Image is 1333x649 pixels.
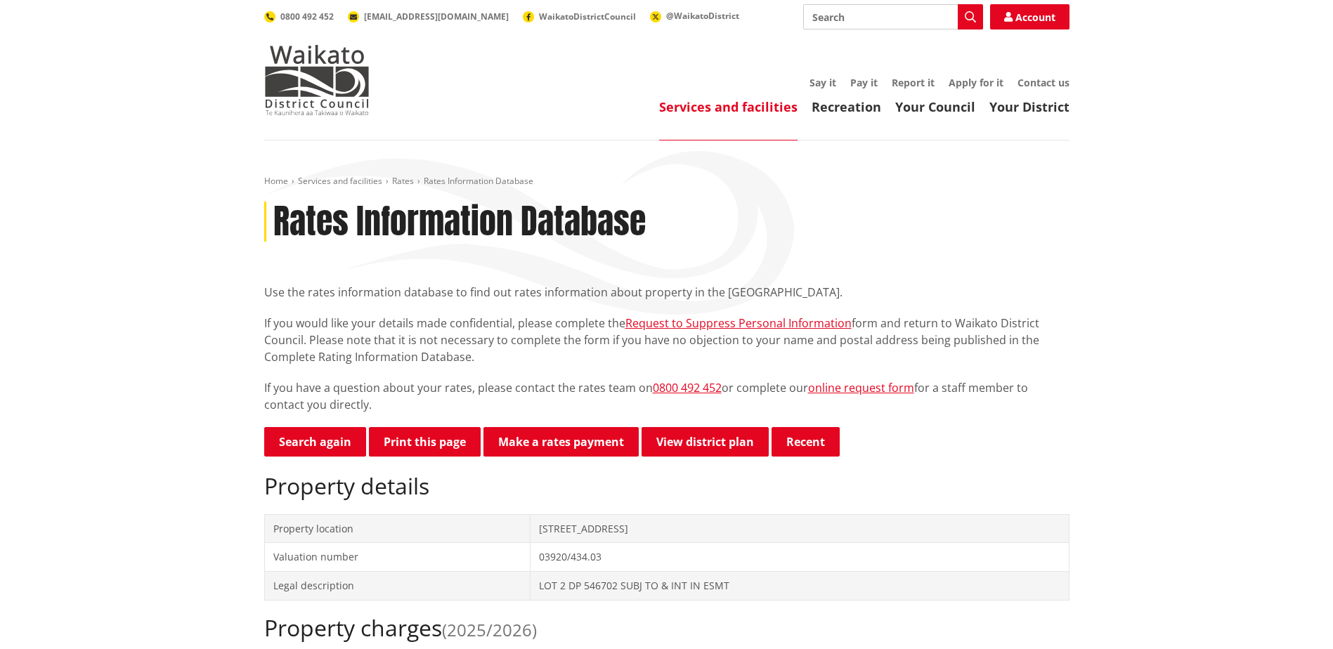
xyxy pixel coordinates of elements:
[895,98,975,115] a: Your Council
[642,427,769,457] a: View district plan
[264,615,1069,641] h2: Property charges
[264,514,530,543] td: Property location
[264,284,1069,301] p: Use the rates information database to find out rates information about property in the [GEOGRAPHI...
[264,175,288,187] a: Home
[530,543,1069,572] td: 03920/434.03
[1268,590,1319,641] iframe: Messenger Launcher
[483,427,639,457] a: Make a rates payment
[264,379,1069,413] p: If you have a question about your rates, please contact the rates team on or complete our for a s...
[264,176,1069,188] nav: breadcrumb
[298,175,382,187] a: Services and facilities
[666,10,739,22] span: @WaikatoDistrict
[369,427,481,457] button: Print this page
[264,571,530,600] td: Legal description
[424,175,533,187] span: Rates Information Database
[1017,76,1069,89] a: Contact us
[530,514,1069,543] td: [STREET_ADDRESS]
[625,315,852,331] a: Request to Suppress Personal Information
[364,11,509,22] span: [EMAIL_ADDRESS][DOMAIN_NAME]
[989,98,1069,115] a: Your District
[273,202,646,242] h1: Rates Information Database
[264,315,1069,365] p: If you would like your details made confidential, please complete the form and return to Waikato ...
[892,76,935,89] a: Report it
[264,473,1069,499] h2: Property details
[523,11,636,22] a: WaikatoDistrictCouncil
[772,427,840,457] button: Recent
[653,380,722,395] a: 0800 492 452
[442,618,537,641] span: (2025/2026)
[949,76,1003,89] a: Apply for it
[803,4,983,29] input: Search input
[659,98,798,115] a: Services and facilities
[850,76,878,89] a: Pay it
[809,76,836,89] a: Say it
[264,543,530,572] td: Valuation number
[280,11,334,22] span: 0800 492 452
[530,571,1069,600] td: LOT 2 DP 546702 SUBJ TO & INT IN ESMT
[264,11,334,22] a: 0800 492 452
[392,175,414,187] a: Rates
[348,11,509,22] a: [EMAIL_ADDRESS][DOMAIN_NAME]
[264,45,370,115] img: Waikato District Council - Te Kaunihera aa Takiwaa o Waikato
[808,380,914,395] a: online request form
[539,11,636,22] span: WaikatoDistrictCouncil
[990,4,1069,29] a: Account
[812,98,881,115] a: Recreation
[264,427,366,457] a: Search again
[650,10,739,22] a: @WaikatoDistrict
